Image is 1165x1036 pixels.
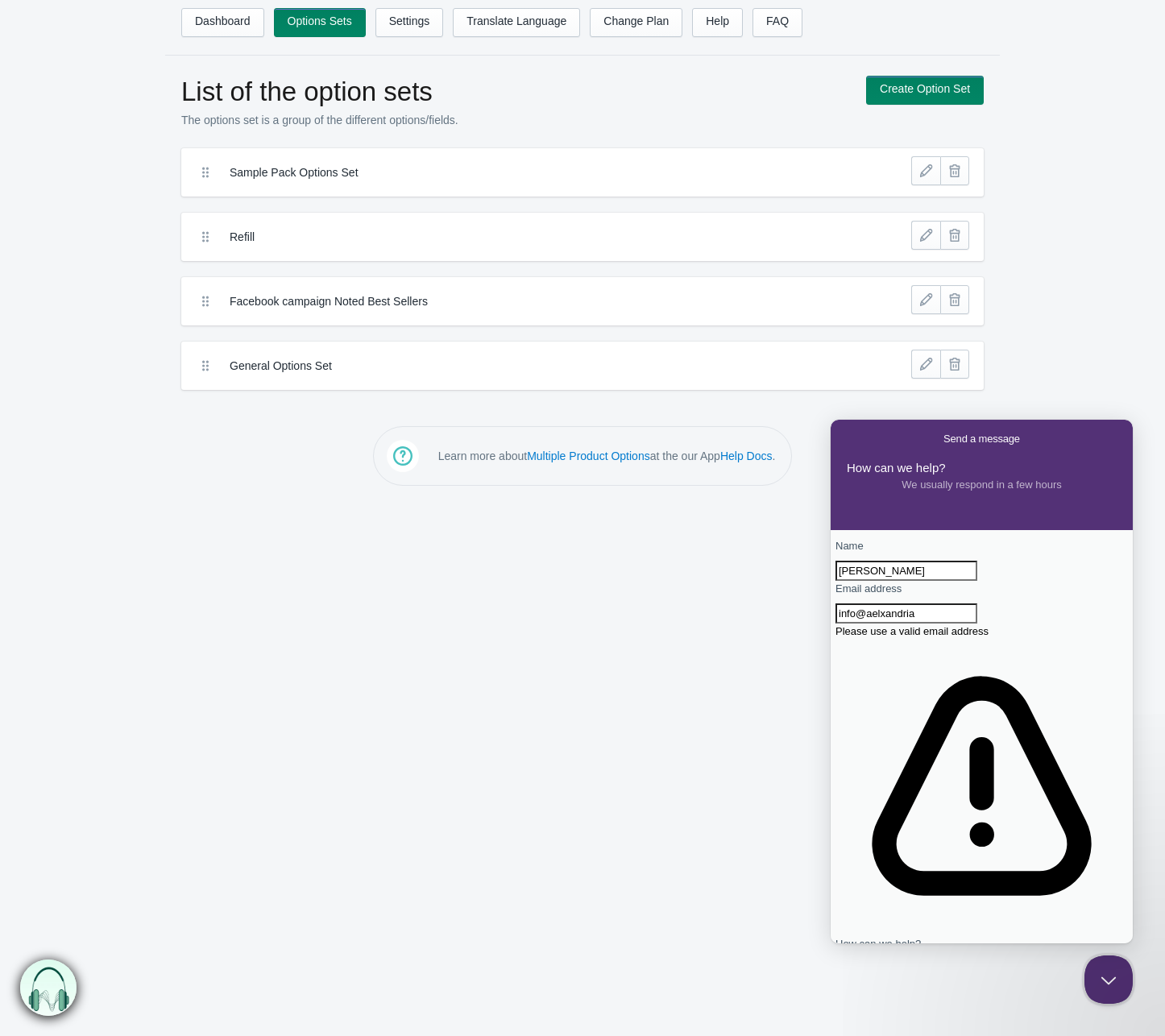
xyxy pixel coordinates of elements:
iframe: Help Scout Beacon - Close [1084,955,1133,1004]
span: How can we help? [5,518,90,530]
a: Options Sets [274,8,366,37]
a: Translate Language [453,8,580,37]
p: Learn more about at the our App . [438,448,776,464]
p: The options set is a group of the different options/fields. [181,112,850,128]
a: Dashboard [181,8,264,37]
label: Sample Pack Options Set [230,164,817,180]
label: Refill [230,229,817,245]
h1: List of the option sets [181,76,850,108]
a: Create Option Set [866,76,984,105]
iframe: Help Scout Beacon - Live Chat, Contact Form, and Knowledge Base [831,420,1133,943]
a: Change Plan [590,8,682,37]
a: Help Docs [720,450,773,462]
label: Facebook campaign Noted Best Sellers [230,293,817,309]
a: Help [692,8,743,37]
img: bxm.png [20,959,77,1016]
a: Multiple Product Options [527,450,650,462]
a: FAQ [752,8,802,37]
label: General Options Set [230,358,817,374]
a: Settings [375,8,444,37]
